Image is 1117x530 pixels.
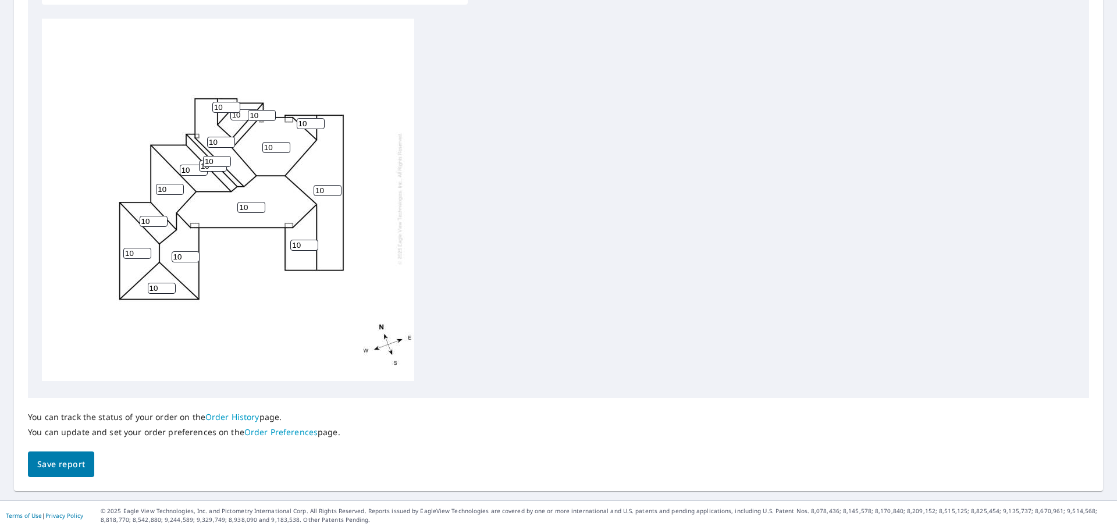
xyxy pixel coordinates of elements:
[37,457,85,472] span: Save report
[28,412,340,422] p: You can track the status of your order on the page.
[244,426,318,437] a: Order Preferences
[205,411,259,422] a: Order History
[101,507,1111,524] p: © 2025 Eagle View Technologies, Inc. and Pictometry International Corp. All Rights Reserved. Repo...
[28,427,340,437] p: You can update and set your order preferences on the page.
[6,512,83,519] p: |
[28,451,94,478] button: Save report
[45,511,83,520] a: Privacy Policy
[6,511,42,520] a: Terms of Use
